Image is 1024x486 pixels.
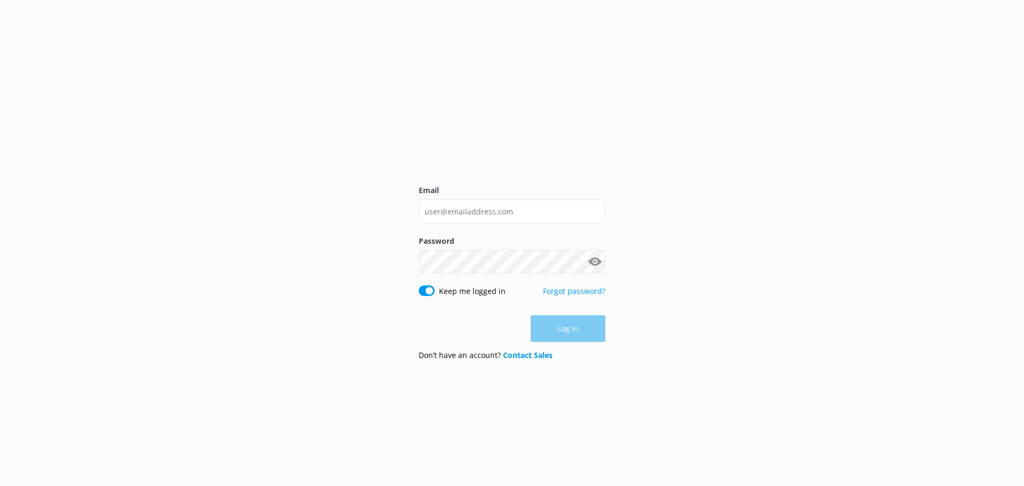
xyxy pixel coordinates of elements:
label: Password [419,235,605,247]
label: Email [419,185,605,196]
label: Keep me logged in [439,285,506,297]
input: user@emailaddress.com [419,200,605,224]
a: Forgot password? [543,286,605,296]
p: Don’t have an account? [419,349,553,361]
a: Contact Sales [503,350,553,360]
button: Show password [584,251,605,273]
